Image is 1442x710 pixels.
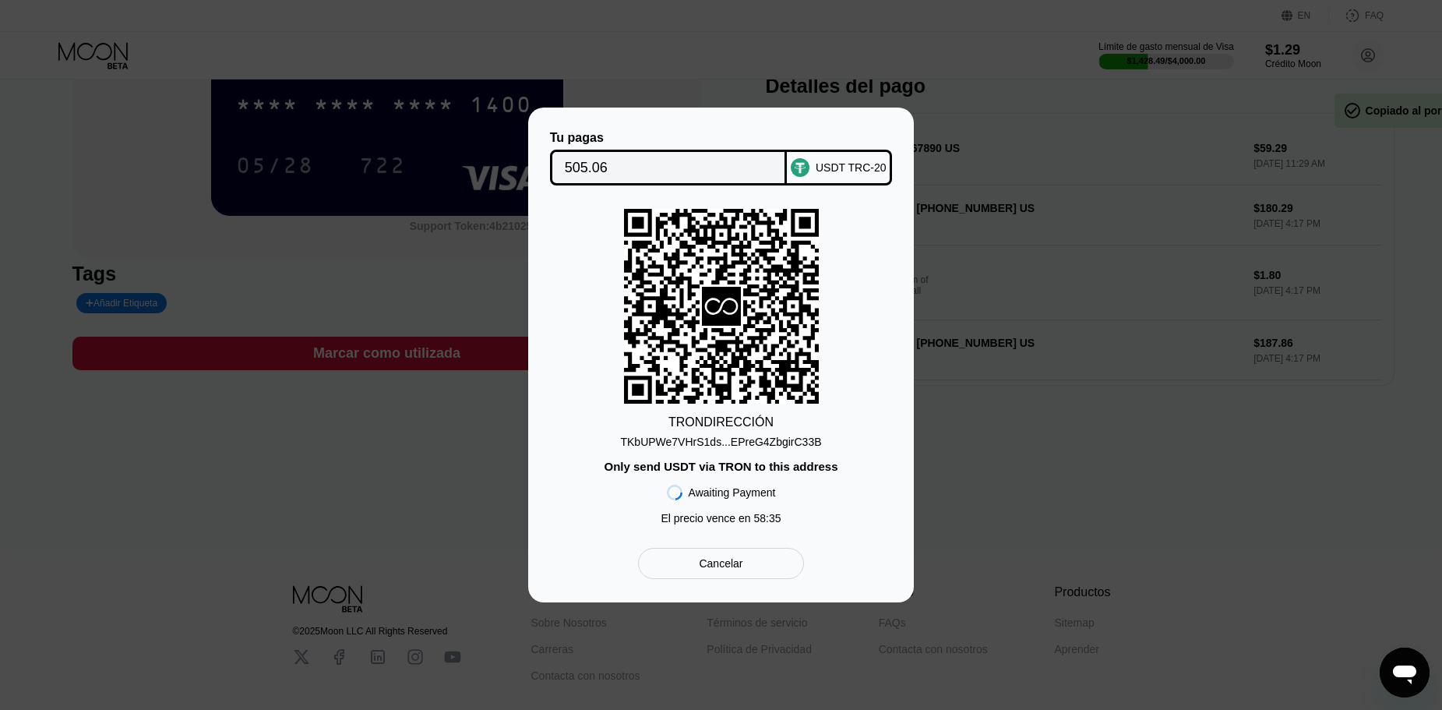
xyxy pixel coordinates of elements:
[1380,648,1430,698] iframe: Botón para iniciar la ventana de mensajería
[550,131,788,145] div: Tu pagas
[668,415,774,429] div: TRON DIRECCIÓN
[604,460,837,473] div: Only send USDT via TRON to this address
[816,161,887,174] div: USDT TRC-20
[552,131,890,185] div: Tu pagasUSDT TRC-20
[754,512,781,525] span: 58 : 35
[638,548,804,579] div: Cancelar
[620,436,821,448] div: TKbUPWe7VHrS1ds...EPreG4ZbgirC33B
[689,486,776,499] div: Awaiting Payment
[699,556,742,570] div: Cancelar
[661,512,781,525] div: El precio vence en
[620,429,821,448] div: TKbUPWe7VHrS1ds...EPreG4ZbgirC33B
